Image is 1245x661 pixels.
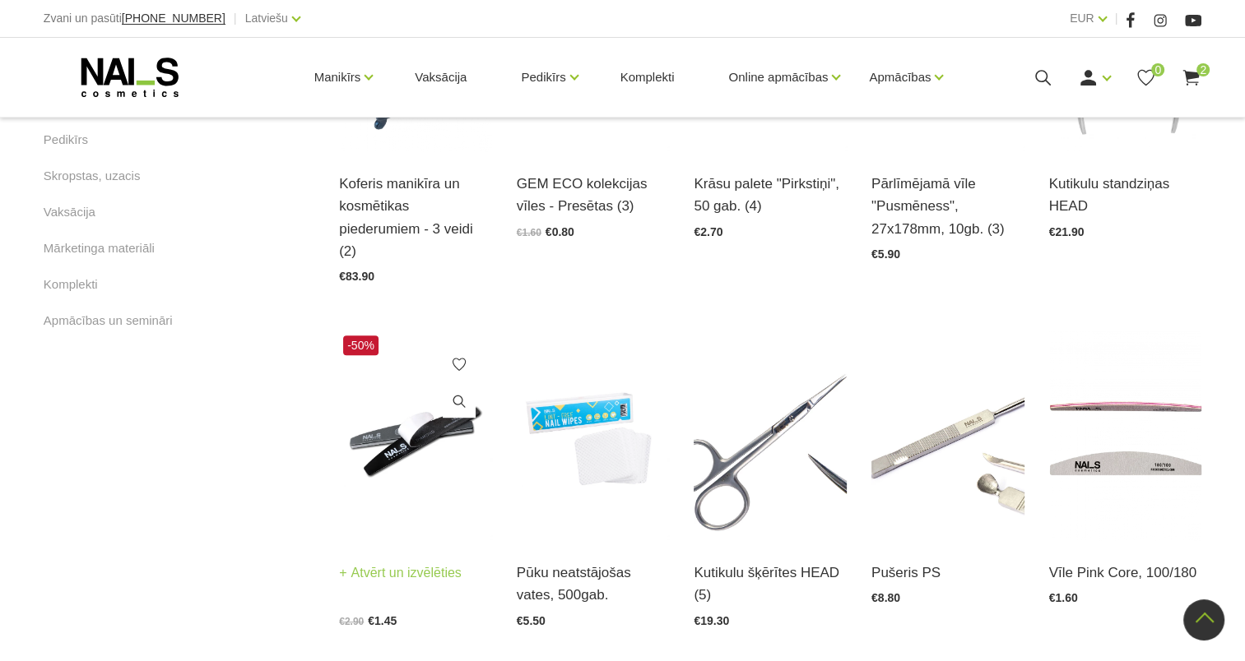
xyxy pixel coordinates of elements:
img: Pūku neatstājošas vates.Baltas 5x5cm kastītē.Saturs:500 gb... [517,331,670,541]
a: 2 [1181,67,1201,88]
span: €5.50 [517,614,546,627]
a: Manikīrs [314,44,361,110]
a: Kutikulu šķērītes HEAD (5) [694,562,847,606]
a: Online apmācības [728,44,828,110]
span: €1.60 [517,227,541,238]
span: 0 [1151,63,1164,76]
a: Vaksācija [402,38,480,117]
a: Apmācības un semināri [44,311,173,330]
a: Komplekti [607,38,688,117]
a: Pedikīrs [521,44,565,110]
span: €2.90 [339,616,364,627]
img: GEM kolekcijas pašlīmējoša taisnas formas vīles.Pusmēness vīļu veidi:- DIAMOND 100/100- RUBY 180/... [339,331,492,541]
a: [PHONE_NUMBER] [122,12,225,25]
a: 0 [1136,67,1156,88]
a: Pūku neatstājošas vates, 500gab. [517,562,670,606]
a: Krāsu palete "Pirkstiņi", 50 gab. (4) [694,173,847,217]
span: €19.30 [694,614,729,627]
img: Ilgi kalpojoša nagu kopšanas vīle 100/180 griti. Paredzēta dabīgā naga, gēla vai akrila apstrādei... [1049,331,1202,541]
span: €1.45 [368,614,397,627]
span: €2.70 [694,225,722,238]
img: Nerūsējošā tērauda pušeris ērtai kutikulas atbīdīšanai.... [871,331,1024,541]
a: Mārketinga materiāli [44,238,155,258]
a: Pušeris PS [871,562,1024,584]
a: Kutikulu standziņas HEAD [1049,173,1202,217]
span: | [234,8,237,29]
span: €83.90 [339,270,374,283]
span: €5.90 [871,247,900,261]
span: €0.80 [546,225,574,238]
a: Skropstas, uzacis [44,166,141,186]
div: Zvani un pasūti [44,8,225,29]
span: €21.90 [1049,225,1085,238]
a: Apmācības [869,44,931,110]
a: Atvērt un izvēlēties [339,562,462,585]
span: | [1115,8,1118,29]
a: Latviešu [245,8,288,28]
span: -50% [343,335,379,355]
a: Komplekti [44,275,98,294]
img: Nerūsējošā tērauda šķērītes kutikulas apgriešanai.Īpašības: šaurs taisns asmens, klasiska asmens ... [694,331,847,541]
span: €8.80 [871,591,900,604]
a: GEM ECO kolekcijas vīles - Presētas (3) [517,173,670,217]
span: €1.60 [1049,591,1078,604]
a: Pārlīmējamā vīle "Pusmēness", 27x178mm, 10gb. (3) [871,173,1024,240]
a: Pedikīrs [44,130,88,150]
a: Koferis manikīra un kosmētikas piederumiem - 3 veidi (2) [339,173,492,262]
span: 2 [1196,63,1210,76]
a: EUR [1070,8,1094,28]
a: Vīle Pink Core, 100/180 [1049,562,1202,584]
a: Vaksācija [44,202,95,222]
